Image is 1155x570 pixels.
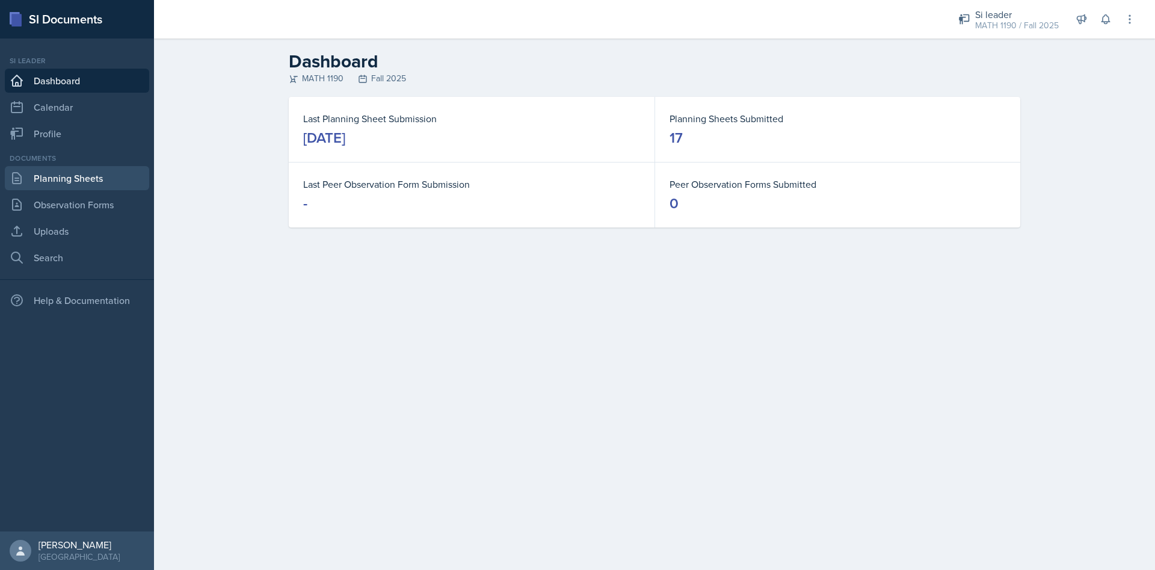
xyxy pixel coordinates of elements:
[5,153,149,164] div: Documents
[303,194,307,213] div: -
[975,19,1059,32] div: MATH 1190 / Fall 2025
[670,194,679,213] div: 0
[303,128,345,147] div: [DATE]
[975,7,1059,22] div: Si leader
[38,551,120,563] div: [GEOGRAPHIC_DATA]
[5,193,149,217] a: Observation Forms
[303,111,640,126] dt: Last Planning Sheet Submission
[5,219,149,243] a: Uploads
[5,55,149,66] div: Si leader
[5,166,149,190] a: Planning Sheets
[5,288,149,312] div: Help & Documentation
[5,246,149,270] a: Search
[5,95,149,119] a: Calendar
[5,122,149,146] a: Profile
[670,128,683,147] div: 17
[5,69,149,93] a: Dashboard
[670,177,1006,191] dt: Peer Observation Forms Submitted
[289,51,1020,72] h2: Dashboard
[38,539,120,551] div: [PERSON_NAME]
[670,111,1006,126] dt: Planning Sheets Submitted
[289,72,1020,85] div: MATH 1190 Fall 2025
[303,177,640,191] dt: Last Peer Observation Form Submission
